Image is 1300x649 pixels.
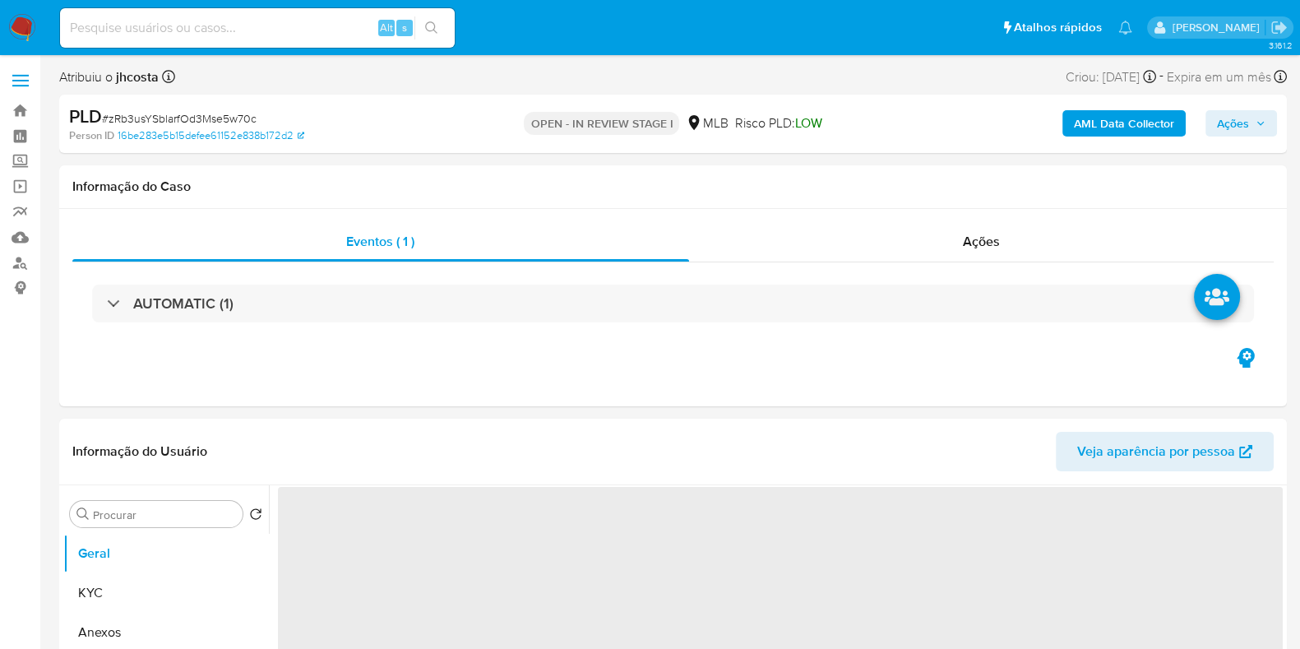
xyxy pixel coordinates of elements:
a: Notificações [1118,21,1132,35]
button: KYC [63,573,269,613]
button: Veja aparência por pessoa [1056,432,1274,471]
button: Procurar [76,508,90,521]
h1: Informação do Usuário [72,443,207,460]
span: Atalhos rápidos [1014,19,1102,36]
span: Expira em um mês [1167,68,1271,86]
p: jhonata.costa@mercadolivre.com [1172,20,1265,35]
span: s [402,20,407,35]
b: Person ID [69,128,114,143]
div: AUTOMATIC (1) [92,285,1254,322]
input: Procurar [93,508,236,522]
button: Geral [63,534,269,573]
b: PLD [69,103,102,129]
span: Risco PLD: [734,114,821,132]
span: Alt [380,20,393,35]
b: AML Data Collector [1074,110,1174,137]
button: AML Data Collector [1062,110,1186,137]
button: Ações [1205,110,1277,137]
div: Criou: [DATE] [1066,66,1156,88]
span: LOW [794,114,821,132]
b: jhcosta [113,67,159,86]
h3: AUTOMATIC (1) [133,294,234,313]
div: MLB [686,114,728,132]
input: Pesquise usuários ou casos... [60,17,455,39]
span: - [1159,66,1164,88]
a: 16be283e5b15defee61152e838b172d2 [118,128,304,143]
a: Sair [1270,19,1288,36]
span: Ações [963,232,1000,251]
h1: Informação do Caso [72,178,1274,195]
span: # zRb3usYSblarfOd3Mse5w70c [102,110,257,127]
span: Eventos ( 1 ) [346,232,414,251]
p: OPEN - IN REVIEW STAGE I [524,112,679,135]
button: Retornar ao pedido padrão [249,508,262,526]
span: Veja aparência por pessoa [1077,432,1235,471]
span: Ações [1217,110,1249,137]
button: search-icon [414,16,448,39]
span: Atribuiu o [59,68,159,86]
